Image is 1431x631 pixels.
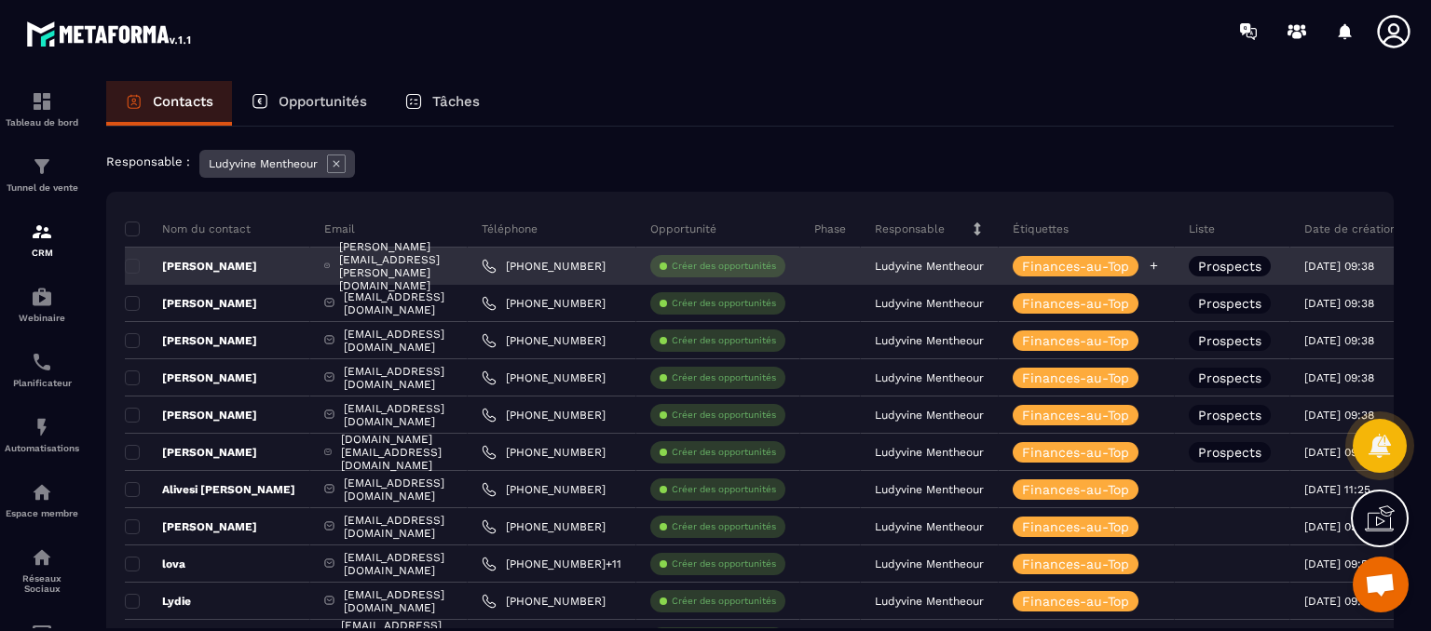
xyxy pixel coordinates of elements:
p: [DATE] 09:38 [1304,334,1374,347]
p: Phase [814,222,846,236]
p: lova [125,557,185,571]
a: [PHONE_NUMBER] [482,296,606,311]
a: [PHONE_NUMBER] [482,259,606,274]
a: schedulerschedulerPlanificateur [5,337,79,402]
p: Finances-au-Top [1022,260,1129,273]
p: Créer des opportunités [672,334,776,347]
p: Ludyvine Mentheour [875,557,984,571]
img: automations [31,481,53,503]
a: automationsautomationsWebinaire [5,272,79,337]
img: social-network [31,546,53,569]
a: formationformationTableau de bord [5,76,79,141]
a: [PHONE_NUMBER] [482,482,606,497]
p: Réseaux Sociaux [5,573,79,594]
p: Ludyvine Mentheour [875,409,984,422]
p: Créer des opportunités [672,483,776,496]
p: [PERSON_NAME] [125,408,257,423]
p: Responsable : [106,154,190,168]
a: [PHONE_NUMBER] [482,333,606,348]
p: Webinaire [5,313,79,323]
a: [PHONE_NUMBER]+11 [482,557,621,571]
p: Automatisations [5,443,79,453]
a: [PHONE_NUMBER] [482,408,606,423]
p: Planificateur [5,378,79,388]
p: Liste [1189,222,1215,236]
p: Responsable [875,222,945,236]
a: automationsautomationsEspace membre [5,467,79,532]
p: Lydie [125,594,191,609]
img: logo [26,17,194,50]
p: [PERSON_NAME] [125,519,257,534]
a: formationformationCRM [5,207,79,272]
p: Créer des opportunités [672,409,776,422]
a: [PHONE_NUMBER] [482,594,606,609]
p: Prospects [1198,297,1261,310]
p: Créer des opportunités [672,446,776,459]
p: [PERSON_NAME] [125,259,257,274]
a: [PHONE_NUMBER] [482,445,606,460]
p: Contacts [153,93,213,110]
p: Prospects [1198,260,1261,273]
p: Prospects [1198,371,1261,384]
p: Finances-au-Top [1022,409,1129,422]
p: Nom du contact [125,222,251,236]
a: Open chat [1353,557,1409,612]
p: Prospects [1198,446,1261,459]
img: formation [31,221,53,243]
p: Finances-au-Top [1022,595,1129,608]
p: [PERSON_NAME] [125,296,257,311]
p: Opportunité [650,222,716,236]
p: [DATE] 09:51 [1304,595,1372,608]
p: Opportunités [279,93,367,110]
p: Tunnel de vente [5,182,79,193]
p: [PERSON_NAME] [125,333,257,348]
p: Finances-au-Top [1022,334,1129,347]
p: Créer des opportunités [672,297,776,310]
p: Créer des opportunités [672,520,776,533]
p: Ludyvine Mentheour [875,371,984,384]
p: Finances-au-Top [1022,557,1129,571]
p: Alivesi [PERSON_NAME] [125,482,295,497]
a: formationformationTunnel de vente [5,141,79,207]
a: Contacts [106,81,232,126]
p: [DATE] 11:25 [1304,483,1370,496]
p: Créer des opportunités [672,371,776,384]
p: Email [324,222,355,236]
a: [PHONE_NUMBER] [482,519,606,534]
p: Étiquettes [1013,222,1069,236]
img: automations [31,286,53,308]
p: [DATE] 09:38 [1304,297,1374,310]
p: Finances-au-Top [1022,520,1129,533]
p: Espace membre [5,508,79,518]
p: Ludyvine Mentheour [875,446,984,459]
p: Finances-au-Top [1022,483,1129,496]
a: social-networksocial-networkRéseaux Sociaux [5,532,79,608]
p: Ludyvine Mentheour [875,334,984,347]
p: [DATE] 09:51 [1304,520,1372,533]
p: [DATE] 09:38 [1304,446,1374,459]
p: Prospects [1198,409,1261,422]
p: Tableau de bord [5,117,79,128]
a: Opportunités [232,81,386,126]
p: Ludyvine Mentheour [875,260,984,273]
p: Téléphone [482,222,538,236]
p: Finances-au-Top [1022,297,1129,310]
p: [DATE] 09:38 [1304,371,1374,384]
p: [DATE] 09:38 [1304,260,1374,273]
p: CRM [5,248,79,258]
img: formation [31,90,53,113]
p: Ludyvine Mentheour [209,157,318,170]
p: Ludyvine Mentheour [875,483,984,496]
p: Ludyvine Mentheour [875,297,984,310]
a: [PHONE_NUMBER] [482,370,606,385]
p: Créer des opportunités [672,260,776,273]
p: Finances-au-Top [1022,371,1129,384]
p: Ludyvine Mentheour [875,595,984,608]
p: Prospects [1198,334,1261,347]
img: formation [31,155,53,178]
p: [PERSON_NAME] [125,445,257,460]
p: Créer des opportunités [672,595,776,608]
p: Tâches [432,93,480,110]
p: [DATE] 09:51 [1304,557,1372,571]
p: [PERSON_NAME] [125,370,257,385]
